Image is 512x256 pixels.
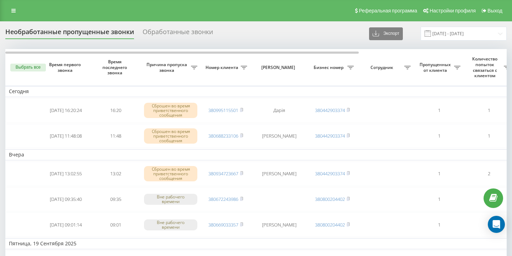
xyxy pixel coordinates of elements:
[10,64,46,71] button: Выбрать все
[361,65,404,70] span: Сотрудник
[144,166,197,182] div: Сброшен во время приветственного сообщения
[487,8,502,14] span: Выход
[257,65,302,70] span: [PERSON_NAME]
[315,107,345,113] a: 380442903374
[414,162,464,186] td: 1
[311,65,347,70] span: Бизнес номер
[91,187,140,212] td: 09:35
[144,103,197,118] div: Сброшен во время приветственного сообщения
[468,56,504,78] span: Количество попыток связаться с клиентом
[96,59,135,76] span: Время последнего звонка
[414,124,464,148] td: 1
[359,8,417,14] span: Реферальная программа
[91,213,140,237] td: 09:01
[5,28,134,39] div: Необработанные пропущенные звонки
[208,196,238,202] a: 380672243986
[208,133,238,139] a: 380688233106
[144,62,191,73] span: Причина пропуска звонка
[315,196,345,202] a: 380800204402
[208,222,238,228] a: 380669033357
[251,162,308,186] td: [PERSON_NAME]
[144,128,197,144] div: Сброшен во время приветственного сообщения
[208,170,238,177] a: 380934723667
[41,98,91,123] td: [DATE] 16:20:24
[204,65,241,70] span: Номер клиента
[144,219,197,230] div: Вне рабочего времени
[369,27,403,40] button: Экспорт
[208,107,238,113] a: 380995115501
[41,187,91,212] td: [DATE] 09:35:40
[488,216,505,233] div: Open Intercom Messenger
[251,213,308,237] td: [PERSON_NAME]
[414,98,464,123] td: 1
[91,124,140,148] td: 11:48
[414,187,464,212] td: 1
[251,124,308,148] td: [PERSON_NAME]
[144,194,197,204] div: Вне рабочего времени
[430,8,476,14] span: Настройки профиля
[143,28,213,39] div: Обработанные звонки
[47,62,85,73] span: Время первого звонка
[418,62,454,73] span: Пропущенных от клиента
[91,98,140,123] td: 16:20
[315,133,345,139] a: 380442903374
[414,213,464,237] td: 1
[315,222,345,228] a: 380800204402
[41,162,91,186] td: [DATE] 13:02:55
[251,98,308,123] td: Дарія
[41,213,91,237] td: [DATE] 09:01:14
[41,124,91,148] td: [DATE] 11:48:08
[315,170,345,177] a: 380442903374
[91,162,140,186] td: 13:02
